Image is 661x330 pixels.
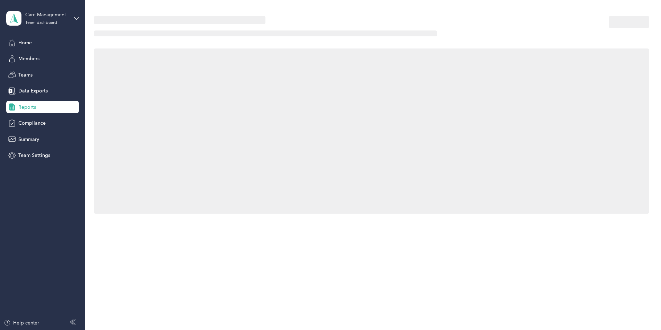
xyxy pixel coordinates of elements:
[18,55,39,62] span: Members
[18,87,48,95] span: Data Exports
[622,291,661,330] iframe: Everlance-gr Chat Button Frame
[25,21,57,25] div: Team dashboard
[18,136,39,143] span: Summary
[18,119,46,127] span: Compliance
[18,39,32,46] span: Home
[25,11,69,18] div: Care Management
[18,152,50,159] span: Team Settings
[4,319,39,327] button: Help center
[18,71,33,79] span: Teams
[18,104,36,111] span: Reports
